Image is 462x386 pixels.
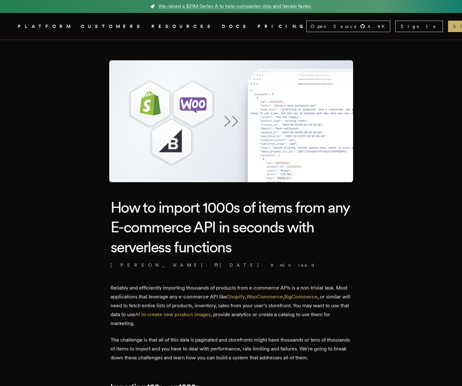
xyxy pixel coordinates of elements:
[110,262,352,268] p: · ·
[110,262,203,268] a: [PERSON_NAME]
[246,294,283,300] a: WooCommerce
[110,197,352,257] h1: How to import 1000s of items from any E-commerce API in seconds with serverless functions
[227,294,245,300] a: Shopify
[368,23,389,30] span: 4.9 K
[222,23,250,30] a: DOCS
[395,21,443,32] a: Sign In
[271,262,315,268] span: 9 min read
[284,294,318,300] a: BigCommerce
[110,336,352,362] p: The challenge is that all of this data is paginated and storefronts might have thousands or tens ...
[158,3,312,10] span: We raised a $21M Series A to help companies ship and iterate faster.
[214,262,259,268] span: [DATE]
[258,23,306,30] a: PRICING
[18,23,73,30] button: PLATFORM
[151,23,214,30] button: RESOURCES
[110,283,352,328] p: Reliably and efficiently importing thousands of products from e-commerce APIs is a non-trivial ta...
[135,311,211,317] a: AI to create new product images
[109,60,353,182] img: Featured image for How to import 1000s of items from any E-commerce API in seconds with serverles...
[81,23,144,30] a: CUSTOMERS
[311,23,358,30] span: Open Source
